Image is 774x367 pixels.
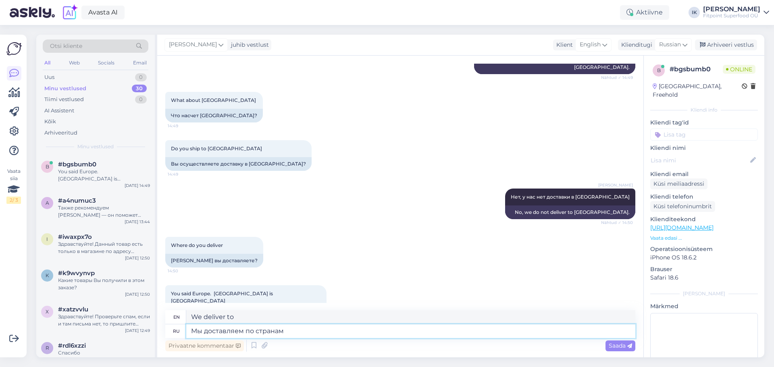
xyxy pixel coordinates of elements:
[58,342,86,349] span: #rdl6xzzi
[601,75,633,81] span: Nähtud ✓ 14:49
[723,65,755,74] span: Online
[165,254,263,267] div: [PERSON_NAME] вы доставляете?
[650,224,714,231] a: [URL][DOMAIN_NAME]
[44,95,84,104] div: Tiimi vestlused
[125,255,150,261] div: [DATE] 12:50
[132,85,147,93] div: 30
[44,129,77,137] div: Arhiveeritud
[44,85,86,93] div: Minu vestlused
[703,6,769,19] a: [PERSON_NAME]Fitpoint Superfood OÜ
[44,73,54,81] div: Uus
[58,270,95,277] span: #k9wvynvp
[58,161,96,168] span: #bgsbumb0
[165,109,263,122] div: Что насчет [GEOGRAPHIC_DATA]?
[618,41,652,49] div: Klienditugi
[620,5,669,20] div: Aktiivne
[126,357,150,363] div: [DATE] 11:26
[553,41,573,49] div: Klient
[580,40,601,49] span: English
[44,107,74,115] div: AI Assistent
[650,234,758,242] p: Vaata edasi ...
[61,4,78,21] img: explore-ai
[58,277,150,291] div: Какие товары Вы получили в этом заказе?
[6,168,21,204] div: Vaata siia
[171,145,262,151] span: Do you ship to [GEOGRAPHIC_DATA]
[46,345,49,351] span: r
[650,215,758,224] p: Klienditeekond
[186,324,635,338] textarea: Мы доставляем по странам
[186,310,635,324] textarea: We deliver to
[168,123,198,129] span: 14:49
[50,42,82,50] span: Otsi kliente
[6,41,22,56] img: Askly Logo
[168,268,198,274] span: 14:50
[650,193,758,201] p: Kliendi telefon
[46,272,49,278] span: k
[169,40,217,49] span: [PERSON_NAME]
[171,242,223,248] span: Where do you deliver
[474,53,635,74] div: Hello! Unfortunately, no. We ship throughout [GEOGRAPHIC_DATA].
[695,39,757,50] div: Arhiveeri vestlus
[171,97,256,103] span: What about [GEOGRAPHIC_DATA]
[46,236,48,242] span: i
[653,82,742,99] div: [GEOGRAPHIC_DATA], Freehold
[171,290,274,304] span: You said Europe. [GEOGRAPHIC_DATA] is [GEOGRAPHIC_DATA]
[650,245,758,253] p: Operatsioonisüsteem
[703,6,760,12] div: [PERSON_NAME]
[670,64,723,74] div: # bgsbumb0
[135,95,147,104] div: 0
[44,118,56,126] div: Kõik
[81,6,125,19] a: Avasta AI
[650,253,758,262] p: iPhone OS 18.6.2
[609,342,632,349] span: Saada
[505,205,635,219] div: No, we do not deliver to [GEOGRAPHIC_DATA].
[96,58,116,68] div: Socials
[58,197,96,204] span: #a4numuc3
[46,309,49,315] span: x
[46,200,49,206] span: a
[703,12,760,19] div: Fitpoint Superfood OÜ
[125,182,150,189] div: [DATE] 14:49
[168,171,198,177] span: 14:49
[125,291,150,297] div: [DATE] 12:50
[598,182,633,188] span: [PERSON_NAME]
[58,233,92,241] span: #iwaxpx7o
[650,302,758,311] p: Märkmed
[511,194,630,200] span: Нет, у нас нет доставки в [GEOGRAPHIC_DATA]
[58,313,150,328] div: Здравствуйте! Проверьте спам, если и там письма нет, то пришлите адрес электронной почты, который...
[125,219,150,225] div: [DATE] 13:44
[6,197,21,204] div: 2 / 3
[650,118,758,127] p: Kliendi tag'id
[650,290,758,297] div: [PERSON_NAME]
[650,265,758,274] p: Brauser
[135,73,147,81] div: 0
[650,178,707,189] div: Küsi meiliaadressi
[657,67,661,73] span: b
[58,306,88,313] span: #xatzvvlu
[659,40,681,49] span: Russian
[228,41,269,49] div: juhib vestlust
[165,157,312,171] div: Вы осуществляете доставку в [GEOGRAPHIC_DATA]?
[650,129,758,141] input: Lisa tag
[58,349,150,357] div: Спасибо
[58,241,150,255] div: Здравствуйте! Данный товар есть только в магазине по адресу [STREET_ADDRESS].
[77,143,114,150] span: Minu vestlused
[651,156,749,165] input: Lisa nimi
[650,274,758,282] p: Safari 18.6
[601,220,633,226] span: Nähtud ✓ 14:50
[67,58,81,68] div: Web
[650,106,758,114] div: Kliendi info
[173,324,180,338] div: ru
[46,164,49,170] span: b
[131,58,148,68] div: Email
[58,168,150,182] div: You said Europe. [GEOGRAPHIC_DATA] is [GEOGRAPHIC_DATA]
[125,328,150,334] div: [DATE] 12:49
[650,170,758,178] p: Kliendi email
[650,144,758,152] p: Kliendi nimi
[650,201,715,212] div: Küsi telefoninumbrit
[173,310,180,324] div: en
[43,58,52,68] div: All
[165,340,244,351] div: Privaatne kommentaar
[689,7,700,18] div: IK
[58,204,150,219] div: Также рекомендуем [PERSON_NAME] — он поможет увеличить калорийность рациона и ускорить набор мыше...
